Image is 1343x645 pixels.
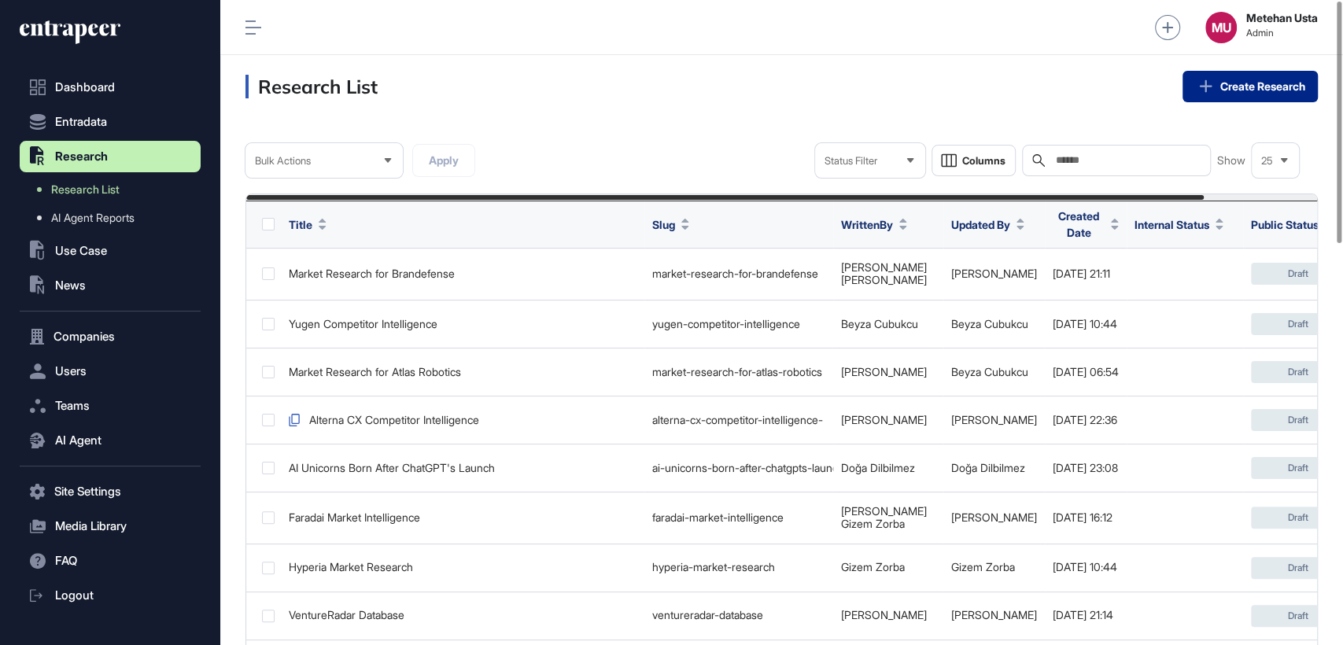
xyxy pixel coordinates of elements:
[652,216,675,233] span: Slug
[841,216,893,233] span: WrittenBy
[1053,267,1119,280] div: [DATE] 21:11
[1246,12,1318,24] strong: Metehan Usta
[1053,561,1119,573] div: [DATE] 10:44
[55,116,107,128] span: Entradata
[1053,414,1119,426] div: [DATE] 22:36
[951,365,1028,378] a: Beyza Cubukcu
[289,609,636,621] div: VentureRadar Database
[1135,216,1223,233] button: Internal Status
[841,413,927,426] a: [PERSON_NAME]
[652,414,825,426] div: alterna-cx-competitor-intelligence-
[951,413,1037,426] a: [PERSON_NAME]
[1217,154,1245,167] span: Show
[652,216,689,233] button: Slug
[20,580,201,611] a: Logout
[1053,208,1105,241] span: Created Date
[1261,155,1273,167] span: 25
[951,216,1024,233] button: Updated By
[289,366,636,378] div: Market Research for Atlas Robotics
[20,72,201,103] a: Dashboard
[255,155,311,167] span: Bulk Actions
[951,216,1010,233] span: Updated By
[55,400,90,412] span: Teams
[20,356,201,387] button: Users
[28,175,201,204] a: Research List
[55,245,107,257] span: Use Case
[932,145,1016,176] button: Columns
[245,75,378,98] h3: Research List
[28,204,201,232] a: AI Agent Reports
[55,589,94,602] span: Logout
[51,212,135,224] span: AI Agent Reports
[841,260,927,274] a: [PERSON_NAME]
[51,183,120,196] span: Research List
[55,365,87,378] span: Users
[53,330,115,343] span: Companies
[289,511,636,524] div: Faradai Market Intelligence
[652,609,825,621] div: ventureradar-database
[20,235,201,267] button: Use Case
[951,267,1037,280] a: [PERSON_NAME]
[20,390,201,422] button: Teams
[841,273,927,286] a: [PERSON_NAME]
[841,560,905,573] a: Gizem Zorba
[20,476,201,507] button: Site Settings
[841,461,915,474] a: Doğa Dilbilmez
[951,560,1015,573] a: Gizem Zorba
[20,270,201,301] button: News
[20,510,201,542] button: Media Library
[652,462,825,474] div: ai-unicorns-born-after-chatgpts-launch
[20,141,201,172] button: Research
[20,425,201,456] button: AI Agent
[652,366,825,378] div: market-research-for-atlas-robotics
[55,81,115,94] span: Dashboard
[1053,208,1119,241] button: Created Date
[1251,216,1319,233] span: Public Status
[20,321,201,352] button: Companies
[289,414,636,426] div: Alterna CX Competitor Intelligence
[289,216,327,233] button: Title
[289,462,636,474] div: AI Unicorns Born After ChatGPT's Launch
[1053,462,1119,474] div: [DATE] 23:08
[652,267,825,280] div: market-research-for-brandefense
[1053,609,1119,621] div: [DATE] 21:14
[825,155,877,167] span: Status Filter
[962,155,1005,167] span: Columns
[289,318,636,330] div: Yugen Competitor Intelligence
[841,216,907,233] button: WrittenBy
[951,510,1037,524] a: [PERSON_NAME]
[1251,216,1333,233] button: Public Status
[652,318,825,330] div: yugen-competitor-intelligence
[1205,12,1237,43] button: MU
[289,561,636,573] div: Hyperia Market Research
[951,608,1037,621] a: [PERSON_NAME]
[1053,318,1119,330] div: [DATE] 10:44
[841,517,905,530] a: Gizem Zorba
[20,106,201,138] button: Entradata
[55,150,108,163] span: Research
[652,511,825,524] div: faradai-market-intelligence
[54,485,121,498] span: Site Settings
[951,461,1025,474] a: Doğa Dilbilmez
[1183,71,1318,102] a: Create Research
[1135,216,1209,233] span: Internal Status
[55,434,101,447] span: AI Agent
[841,365,927,378] a: [PERSON_NAME]
[841,608,927,621] a: [PERSON_NAME]
[841,504,927,518] a: [PERSON_NAME]
[289,216,312,233] span: Title
[289,267,636,280] div: Market Research for Brandefense
[1053,511,1119,524] div: [DATE] 16:12
[55,555,77,567] span: FAQ
[951,317,1028,330] a: Beyza Cubukcu
[652,561,825,573] div: hyperia-market-research
[1246,28,1318,39] span: Admin
[1053,366,1119,378] div: [DATE] 06:54
[20,545,201,577] button: FAQ
[55,520,127,533] span: Media Library
[55,279,86,292] span: News
[841,317,918,330] a: Beyza Cubukcu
